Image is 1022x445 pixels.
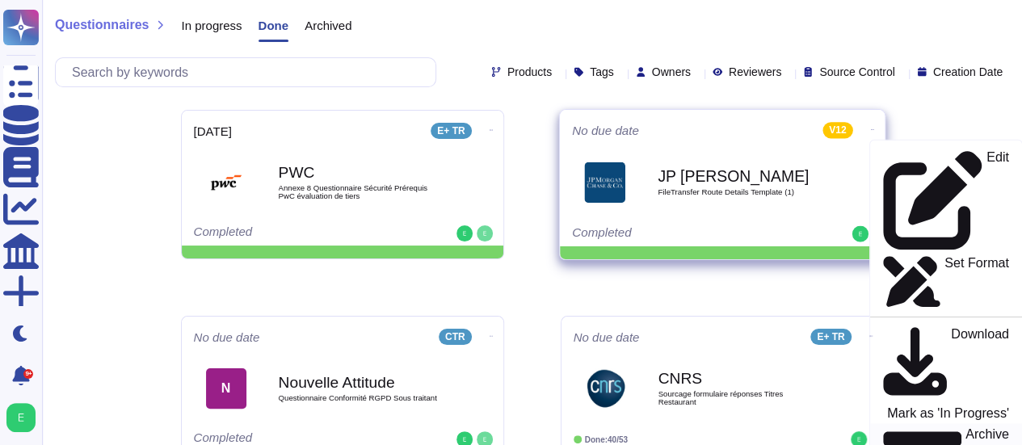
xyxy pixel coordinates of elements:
[652,66,691,78] span: Owners
[819,66,894,78] span: Source Control
[933,66,1003,78] span: Creation Date
[259,19,289,31] span: Done
[279,394,440,402] span: Questionnaire Conformité RGPD Sous traitant
[477,225,493,241] img: user
[986,151,1008,250] p: Edit
[944,257,1008,307] p: Set Format
[456,225,473,241] img: user
[431,123,471,139] div: E+ TR
[279,165,440,180] b: PWC
[55,19,149,31] span: Questionnaires
[279,375,440,390] b: Nouvelle Attitude
[950,328,1008,400] p: Download
[869,324,1021,403] a: Download
[585,435,628,444] span: Done: 40/53
[584,162,625,203] img: Logo
[869,403,1021,423] a: Mark as 'In Progress'
[23,369,33,379] div: 9+
[279,184,440,199] span: Annexe 8 Questionnaire Sécurité Prérequis PwC évaluation de tiers
[206,162,246,203] img: Logo
[658,390,820,405] span: Sourcage formulaire réponses Titres Restaurant
[658,188,821,196] span: FileTransfer Route Details Template (1)
[3,400,47,435] button: user
[869,253,1021,310] a: Set Format
[181,19,242,31] span: In progress
[586,368,626,409] img: Logo
[439,329,472,345] div: CTR
[206,368,246,409] div: N
[572,226,772,242] div: Completed
[658,371,820,386] b: CNRS
[658,168,821,183] b: JP [PERSON_NAME]
[507,66,552,78] span: Products
[64,58,435,86] input: Search by keywords
[822,122,852,138] div: V12
[810,329,851,345] div: E+ TR
[6,403,36,432] img: user
[590,66,614,78] span: Tags
[305,19,351,31] span: Archived
[852,226,868,242] img: user
[572,124,639,136] span: No due date
[887,407,1009,420] p: Mark as 'In Progress'
[574,331,640,343] span: No due date
[869,147,1021,253] a: Edit
[194,225,392,241] div: Completed
[729,66,781,78] span: Reviewers
[194,125,232,137] span: [DATE]
[194,331,260,343] span: No due date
